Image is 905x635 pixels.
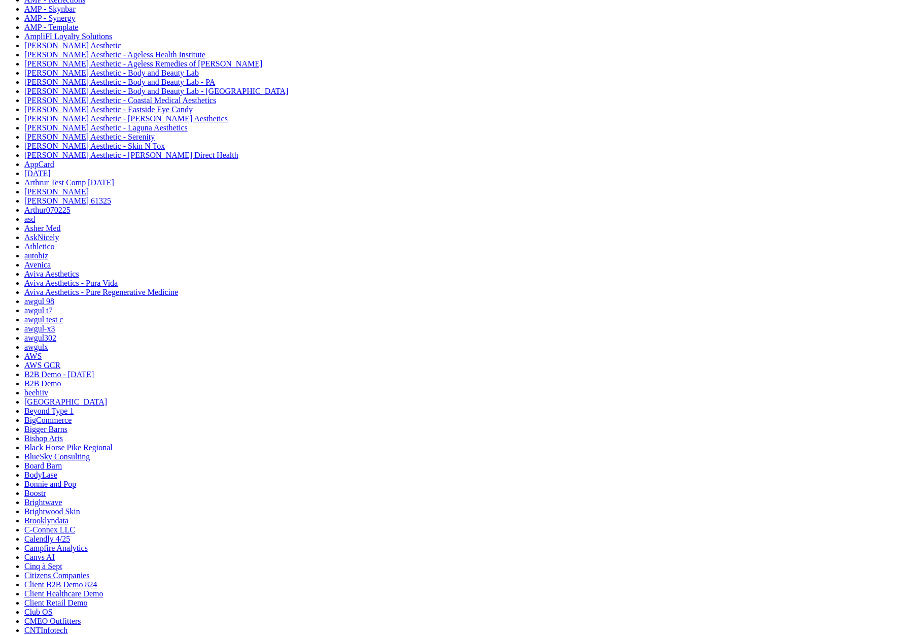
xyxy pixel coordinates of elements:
[24,534,70,543] a: Calendly 4/25
[24,5,76,13] a: AMP - Skynbar
[24,233,59,242] a: AskNicely
[24,78,215,86] a: [PERSON_NAME] Aesthetic - Body and Beauty Lab - PA
[24,388,48,397] a: beehiiv
[24,123,188,132] a: [PERSON_NAME] Aesthetic - Laguna Aesthetics
[24,41,121,50] a: [PERSON_NAME] Aesthetic
[24,169,51,178] a: [DATE]
[24,425,67,433] a: Bigger Barns
[24,379,61,388] a: B2B Demo
[24,215,35,223] a: asd
[24,279,118,287] a: Aviva Aesthetics - Pura Vida
[24,306,53,315] a: awgul t7
[24,59,262,68] a: [PERSON_NAME] Aesthetic - Ageless Remedies of [PERSON_NAME]
[24,443,113,452] a: Black Horse Pike Regional
[24,507,80,516] a: Brightwood Skin
[24,196,111,205] a: [PERSON_NAME] 61325
[24,114,228,123] a: [PERSON_NAME] Aesthetic - [PERSON_NAME] Aesthetics
[24,178,114,187] a: Arthrur Test Comp [DATE]
[24,242,55,251] a: Athletico
[24,96,216,105] a: [PERSON_NAME] Aesthetic - Coastal Medical Aesthetics
[24,187,89,196] a: [PERSON_NAME]
[24,562,62,571] a: Cinq à Sept
[24,626,67,634] a: CNTInfotech
[24,50,205,59] a: [PERSON_NAME] Aesthetic - Ageless Health Institute
[24,489,46,497] a: Boostr
[24,580,97,589] a: Client B2B Demo 824
[24,288,178,296] a: Aviva Aesthetics - Pure Regenerative Medicine
[24,324,55,333] a: awgul-x3
[24,589,103,598] a: Client Healthcare Demo
[24,498,62,507] a: Brightwave
[24,480,76,488] a: Bonnie and Pop
[24,544,88,552] a: Campfire Analytics
[24,407,74,415] a: Beyond Type 1
[24,87,288,95] a: [PERSON_NAME] Aesthetic - Body and Beauty Lab - [GEOGRAPHIC_DATA]
[24,297,54,306] a: awgul 98
[24,251,48,260] a: autobiz
[24,333,56,342] a: awgul302
[24,132,155,141] a: [PERSON_NAME] Aesthetic - Serenity
[24,452,90,461] a: BlueSky Consulting
[24,471,57,479] a: BodyLase
[24,160,54,169] a: AppCard
[24,142,165,150] a: [PERSON_NAME] Aesthetic - Skin N Tox
[24,370,94,379] a: B2B Demo - [DATE]
[24,416,72,424] a: BigCommerce
[24,260,51,269] a: Avenica
[24,461,62,470] a: Board Barn
[24,434,63,443] a: Bishop Arts
[24,69,199,77] a: [PERSON_NAME] Aesthetic - Body and Beauty Lab
[24,224,61,232] a: Asher Med
[24,608,53,616] a: Club OS
[24,32,112,41] a: AmpliFI Loyalty Solutions
[24,525,75,534] a: C-Connex LLC
[24,617,81,625] a: CMEO Outfitters
[24,516,68,525] a: Brooklyndata
[24,14,75,22] a: AMP - Synergy
[24,23,78,31] a: AMP - Template
[24,598,87,607] a: Client Retail Demo
[24,352,42,360] a: AWS
[24,553,55,561] a: Canvs AI
[24,270,79,278] a: Aviva Aesthetics
[24,151,238,159] a: [PERSON_NAME] Aesthetic - [PERSON_NAME] Direct Health
[24,361,60,370] a: AWS GCR
[24,343,48,351] a: awgulx
[24,397,107,406] a: [GEOGRAPHIC_DATA]
[24,105,193,114] a: [PERSON_NAME] Aesthetic - Eastside Eye Candy
[24,315,63,324] a: awgul test c
[24,206,71,214] a: Arthur070225
[24,571,89,580] a: Citizens Companies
